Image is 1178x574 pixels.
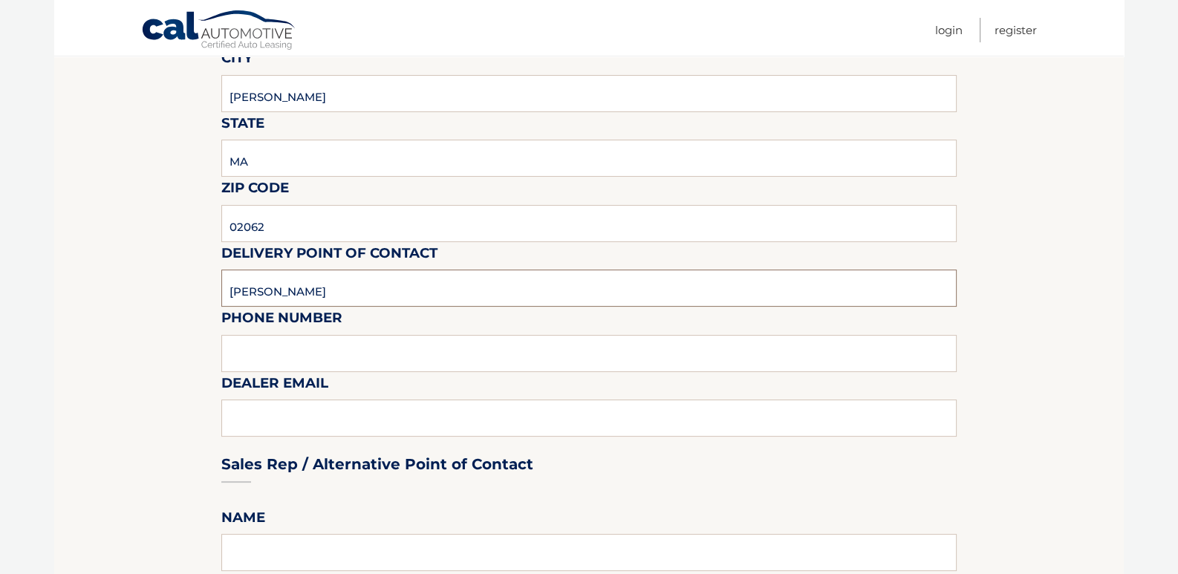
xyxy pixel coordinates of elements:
label: State [221,112,264,140]
a: Register [995,18,1037,42]
a: Cal Automotive [141,10,297,53]
label: Zip Code [221,177,289,204]
label: Name [221,506,265,534]
h3: Sales Rep / Alternative Point of Contact [221,455,533,474]
label: City [221,47,253,74]
label: Phone Number [221,307,342,334]
a: Login [935,18,963,42]
label: Delivery Point of Contact [221,242,437,270]
label: Dealer Email [221,372,328,399]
